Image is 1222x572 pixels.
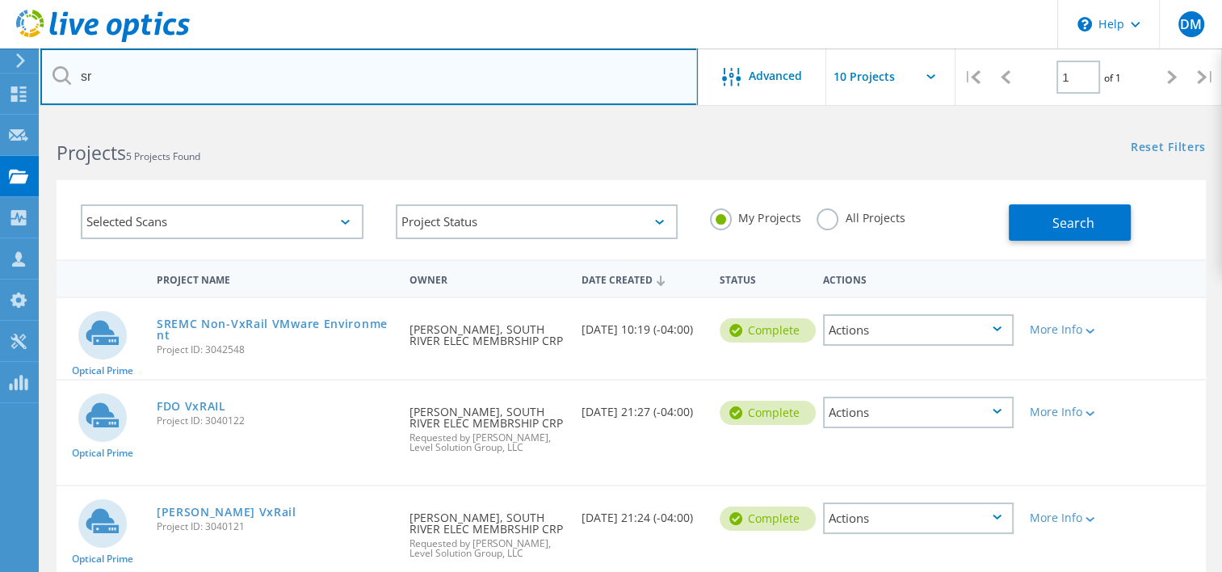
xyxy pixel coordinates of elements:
[40,48,698,105] input: Search projects by name, owner, ID, company, etc
[72,554,133,564] span: Optical Prime
[815,263,1022,293] div: Actions
[573,486,712,540] div: [DATE] 21:24 (-04:00)
[1189,48,1222,106] div: |
[1077,17,1092,32] svg: \n
[1030,324,1106,335] div: More Info
[57,140,126,166] b: Projects
[157,345,393,355] span: Project ID: 3042548
[157,507,296,518] a: [PERSON_NAME] VxRail
[157,416,393,426] span: Project ID: 3040122
[1104,71,1121,85] span: of 1
[817,208,905,224] label: All Projects
[720,507,816,531] div: Complete
[1030,512,1106,524] div: More Info
[126,149,200,163] span: 5 Projects Found
[573,381,712,434] div: [DATE] 21:27 (-04:00)
[401,263,573,293] div: Owner
[573,298,712,351] div: [DATE] 10:19 (-04:00)
[157,401,226,412] a: FDO VxRAIL
[712,263,815,293] div: Status
[823,397,1014,428] div: Actions
[1180,18,1202,31] span: DM
[16,34,190,45] a: Live Optics Dashboard
[401,381,573,469] div: [PERSON_NAME], SOUTH RIVER ELEC MEMBRSHIP CRP
[710,208,800,224] label: My Projects
[409,539,565,558] span: Requested by [PERSON_NAME], Level Solution Group, LLC
[1030,406,1106,418] div: More Info
[720,318,816,343] div: Complete
[1052,214,1094,232] span: Search
[720,401,816,425] div: Complete
[409,433,565,452] span: Requested by [PERSON_NAME], Level Solution Group, LLC
[823,314,1014,346] div: Actions
[401,298,573,363] div: [PERSON_NAME], SOUTH RIVER ELEC MEMBRSHIP CRP
[157,318,393,341] a: SREMC Non-VxRail VMware Environment
[396,204,678,239] div: Project Status
[749,70,802,82] span: Advanced
[72,366,133,376] span: Optical Prime
[1009,204,1131,241] button: Search
[157,522,393,532] span: Project ID: 3040121
[81,204,363,239] div: Selected Scans
[72,448,133,458] span: Optical Prime
[573,263,712,294] div: Date Created
[955,48,989,106] div: |
[149,263,401,293] div: Project Name
[823,503,1014,534] div: Actions
[1131,141,1206,155] a: Reset Filters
